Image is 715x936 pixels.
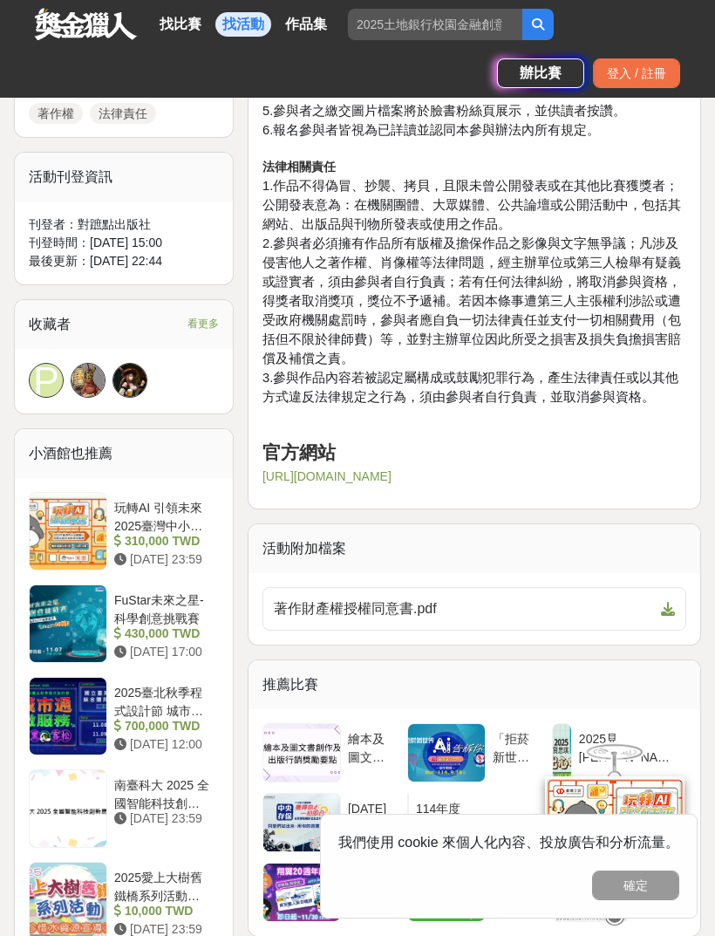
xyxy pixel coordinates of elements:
span: 看更多 [187,314,219,333]
div: 430,000 TWD [114,625,212,643]
span: 1.作品不得偽冒、抄襲、拷貝，且限未曾公開發表或在其他比賽獲獎者；公開發表意為：在機關團體、大眾媒體、公共論壇或公開活動中，包括其網站、出版品與刊物所發表或使用之作品。 [262,179,681,231]
a: Avatar [71,363,106,398]
img: d2146d9a-e6f6-4337-9592-8cefde37ba6b.png [545,775,684,892]
div: 推薦比賽 [249,660,700,709]
span: 5.參與者之繳交圖片檔案將於臉書粉絲頁展示，並供讀者按讚。 [262,104,626,118]
span: 著作財產權授權同意書.pdf [274,598,654,619]
a: 2025臺北秋季程式設計節 城市通微服務大黑客松 700,000 TWD [DATE] 12:00 [29,677,219,755]
span: 6.報名參與者皆視為已詳讀並認同本參與辦法內所有規定。 [262,123,600,137]
div: [DATE]大專院校存款保險短影音及金句徵件活動 [348,800,390,833]
a: 找活動 [215,12,271,37]
span: 4.比賽辦法如有未盡事宜，得隨時於對蹠點出版社官網、臉書粉絲頁修正、公布。 [262,65,665,99]
a: 翔翼跟你e起舞 [262,863,397,922]
div: 玩轉AI 引領未來 2025臺灣中小企業銀行校園金融科技創意挑戰賽 [114,499,212,532]
a: 2025見[PERSON_NAME]「貼出心中好樣子」貼圖徵選 [552,723,686,782]
div: 114年度[GEOGRAPHIC_DATA]社區營造及村落文化發展計畫「[GEOGRAPHIC_DATA]―藝起動起來」地景藝術獎金賽＆人氣投票! [416,800,568,833]
a: Avatar [112,363,147,398]
a: 找比賽 [153,12,208,37]
div: 2025愛上大樹舊鐵橋系列活動暨珍惜水資源宣導-「寫生活動」 [114,869,212,902]
div: 活動刊登資訊 [15,153,233,202]
span: 3.參與作品內容若被認定屬構成或鼓勵犯罪行為，產生法律責任或以其他方式違反法律規定之行為，須由參與者自行負責，並取消參與資格。 [262,371,678,404]
a: [URL][DOMAIN_NAME] [262,469,392,483]
div: 2025見[PERSON_NAME]「貼出心中好樣子」貼圖徵選 [579,730,679,763]
div: [DATE] 17:00 [114,643,212,661]
a: 作品集 [278,12,334,37]
div: [DATE] 12:00 [114,735,212,754]
div: 刊登時間： [DATE] 15:00 [29,234,219,252]
img: Avatar [113,364,146,397]
a: 著作權 [29,103,83,124]
a: 南臺科大 2025 全國智能科技創新應用競賽 [DATE] 23:59 [29,769,219,848]
button: 確定 [592,871,679,900]
a: 辦比賽 [497,58,584,88]
div: 10,000 TWD [114,902,212,920]
strong: 法律相關責任 [262,160,336,174]
div: 南臺科大 2025 全國智能科技創新應用競賽 [114,776,212,810]
strong: 官方網站 [262,442,336,462]
a: 「拒菸新世界 AI告訴你」防制菸品稅捐逃漏 徵件比賽 [407,723,541,782]
div: [DATE] 23:59 [114,810,212,828]
span: 我們使用 cookie 來個人化內容、投放廣告和分析流量。 [338,835,679,850]
a: FuStar未來之星-科學創意挑戰賽 430,000 TWD [DATE] 17:00 [29,584,219,663]
div: 活動附加檔案 [249,524,700,573]
div: 登入 / 註冊 [593,58,680,88]
div: 刊登者： 對蹠點出版社 [29,215,219,234]
div: 700,000 TWD [114,717,212,735]
a: [DATE]大專院校存款保險短影音及金句徵件活動 [262,793,397,852]
a: 玩轉AI 引領未來 2025臺灣中小企業銀行校園金融科技創意挑戰賽 310,000 TWD [DATE] 23:59 [29,492,219,570]
span: 2.參與者必須擁有作品所有版權及擔保作品之影像與文字無爭議；凡涉及侵害他人之著作權、肖像權等法律問題，經主辦單位或第三人檢舉有疑義或證實者，須由參與者自行負責；若有任何法律糾紛，將取消參與資格，... [262,236,681,366]
a: 114年度[GEOGRAPHIC_DATA]社區營造及村落文化發展計畫「[GEOGRAPHIC_DATA]―藝起動起來」地景藝術獎金賽＆人氣投票! [407,793,541,852]
a: 著作財產權授權同意書.pdf [262,587,686,631]
div: 2025臺北秋季程式設計節 城市通微服務大黑客松 [114,684,212,717]
div: 「拒菸新世界 AI告訴你」防制菸品稅捐逃漏 徵件比賽 [493,730,535,763]
div: [DATE] 23:59 [114,550,212,569]
a: 法律責任 [90,103,156,124]
span: 收藏者 [29,317,71,331]
div: 小酒館也推薦 [15,429,233,478]
div: 310,000 TWD [114,532,212,550]
div: 繪本及圖文書創作及出版行銷獎勵要點 [348,730,390,763]
img: Avatar [71,364,105,397]
input: 2025土地銀行校園金融創意挑戰賽：從你出發 開啟智慧金融新頁 [348,9,522,40]
div: 最後更新： [DATE] 22:44 [29,252,219,270]
div: FuStar未來之星-科學創意挑戰賽 [114,591,212,625]
a: P [29,363,64,398]
a: 繪本及圖文書創作及出版行銷獎勵要點 [262,723,397,782]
